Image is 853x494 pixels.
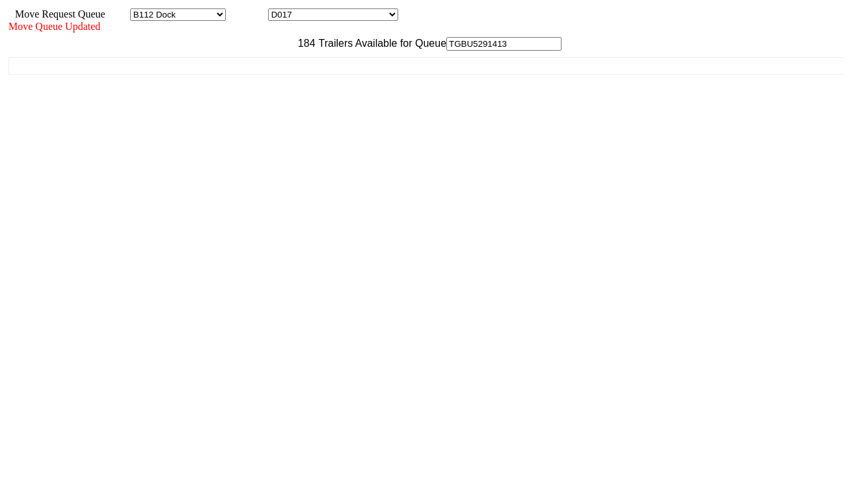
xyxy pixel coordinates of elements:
[446,37,562,51] input: Filter Available Trailers
[316,38,447,49] span: Trailers Available for Queue
[8,8,105,19] span: Move Request Queue
[8,21,100,32] span: Move Queue Updated
[107,8,128,19] span: Area
[291,38,316,49] span: 184
[228,8,265,19] span: Location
